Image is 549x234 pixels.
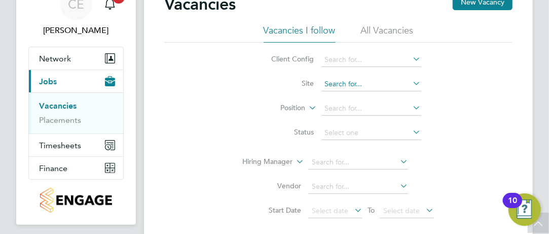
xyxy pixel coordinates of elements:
[39,141,81,150] span: Timesheets
[247,103,306,113] label: Position
[321,126,421,140] input: Select one
[28,188,124,213] a: Go to home page
[256,54,314,63] label: Client Config
[364,204,378,217] span: To
[264,24,336,43] li: Vacancies I follow
[234,157,292,167] label: Hiring Manager
[383,206,420,215] span: Select date
[321,102,421,116] input: Search for...
[321,53,421,67] input: Search for...
[29,47,123,70] button: Network
[508,200,517,214] div: 10
[29,134,123,156] button: Timesheets
[243,206,301,215] label: Start Date
[39,54,71,63] span: Network
[39,101,77,111] a: Vacancies
[361,24,414,43] li: All Vacancies
[29,157,123,179] button: Finance
[39,77,57,86] span: Jobs
[321,77,421,91] input: Search for...
[28,24,124,37] span: Charlie Eadie
[40,188,112,213] img: countryside-properties-logo-retina.png
[508,193,541,226] button: Open Resource Center, 10 new notifications
[243,181,301,190] label: Vendor
[39,163,67,173] span: Finance
[256,127,314,137] label: Status
[308,155,408,170] input: Search for...
[308,180,408,194] input: Search for...
[312,206,348,215] span: Select date
[29,92,123,133] div: Jobs
[29,70,123,92] button: Jobs
[256,79,314,88] label: Site
[39,115,81,125] a: Placements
